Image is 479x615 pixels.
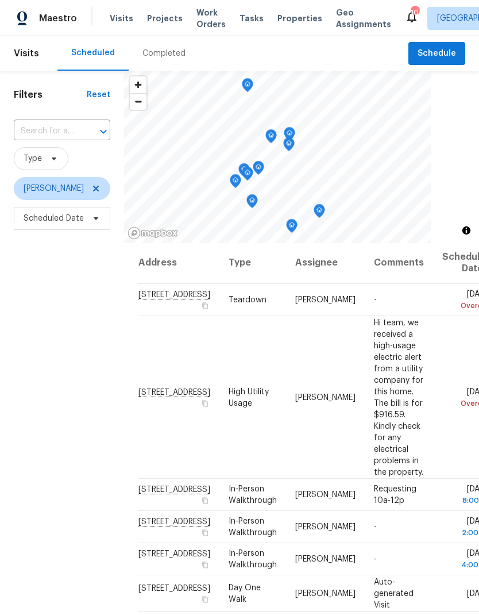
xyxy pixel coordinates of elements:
span: [PERSON_NAME] [295,555,356,563]
button: Copy Address [200,560,210,570]
div: Map marker [314,204,325,222]
span: [PERSON_NAME] [295,393,356,401]
span: Maestro [39,13,77,24]
span: [PERSON_NAME] [295,491,356,499]
span: Hi team, we received a high-usage electric alert from a utility company for this home. The bill i... [374,318,423,476]
div: Map marker [253,161,264,179]
th: Type [219,242,286,284]
div: Map marker [242,167,253,184]
h1: Filters [14,89,87,101]
span: [PERSON_NAME] [295,296,356,304]
span: Type [24,153,42,164]
canvas: Map [124,71,431,243]
span: Auto-generated Visit [374,578,414,609]
div: Completed [142,48,186,59]
th: Comments [365,242,433,284]
div: Reset [87,89,110,101]
span: In-Person Walkthrough [229,485,277,505]
button: Zoom in [130,76,146,93]
span: High Utility Usage [229,387,269,407]
span: Projects [147,13,183,24]
div: 10 [411,7,419,18]
div: Map marker [230,174,241,192]
span: In-Person Walkthrough [229,549,277,569]
span: [STREET_ADDRESS] [138,550,210,558]
div: Map marker [265,129,277,147]
button: Copy Address [200,528,210,538]
span: Properties [277,13,322,24]
div: Scheduled [71,47,115,59]
button: Copy Address [200,301,210,311]
a: Mapbox homepage [128,226,178,240]
span: Schedule [418,47,456,61]
span: Tasks [239,14,264,22]
span: Visits [14,41,39,66]
button: Zoom out [130,93,146,110]
span: [PERSON_NAME] [24,183,84,194]
span: Geo Assignments [336,7,391,30]
span: Day One Walk [229,583,261,603]
span: Visits [110,13,133,24]
div: Map marker [242,78,253,96]
span: Teardown [229,296,266,304]
div: Map marker [286,219,298,237]
span: [PERSON_NAME] [295,523,356,531]
span: Work Orders [196,7,226,30]
span: Requesting 10a-12p [374,485,416,505]
span: Scheduled Date [24,213,84,224]
button: Copy Address [200,594,210,604]
th: Assignee [286,242,365,284]
span: [STREET_ADDRESS] [138,584,210,592]
span: Toggle attribution [463,224,470,237]
th: Address [138,242,219,284]
button: Open [95,124,111,140]
span: - [374,555,377,563]
input: Search for an address... [14,122,78,140]
button: Copy Address [200,495,210,506]
span: Zoom out [130,94,146,110]
div: Map marker [284,127,295,145]
span: In-Person Walkthrough [229,517,277,537]
button: Copy Address [200,398,210,408]
button: Schedule [408,42,465,66]
div: Map marker [238,163,250,181]
button: Toggle attribution [459,224,473,237]
span: [PERSON_NAME] [295,589,356,597]
span: - [374,523,377,531]
div: Map marker [283,137,295,155]
div: Map marker [246,194,258,212]
span: - [374,296,377,304]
